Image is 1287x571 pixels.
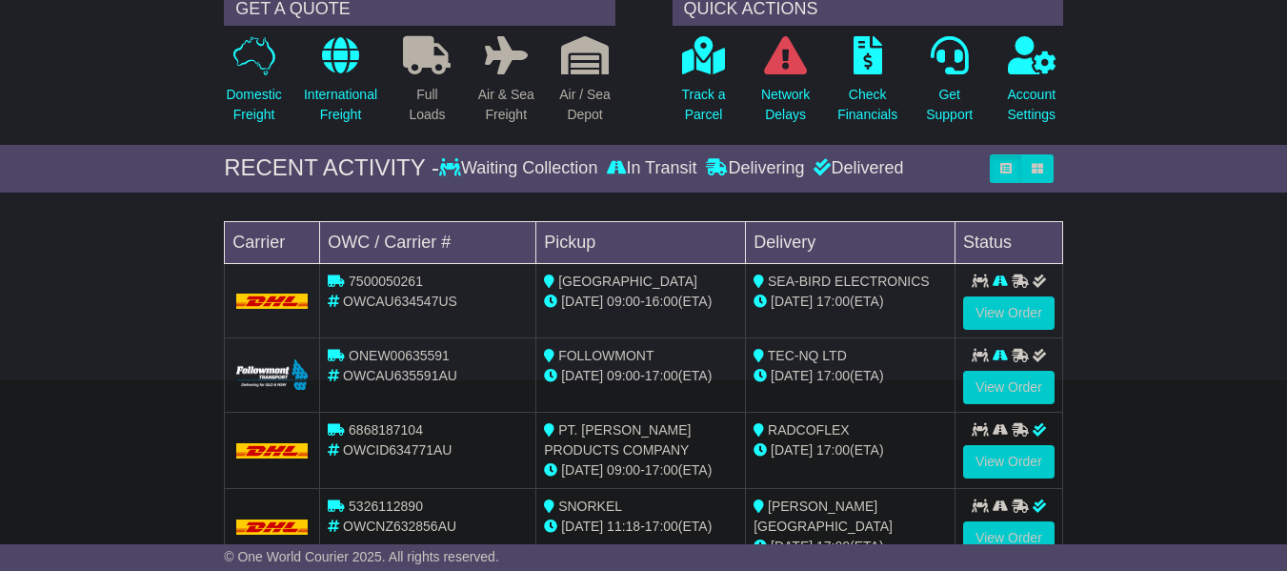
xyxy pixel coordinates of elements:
[963,371,1055,404] a: View Order
[607,462,640,478] span: 09:00
[816,539,850,554] span: 17:00
[236,359,308,391] img: Followmont_Transport.png
[963,445,1055,479] a: View Order
[816,442,850,458] span: 17:00
[349,499,423,514] span: 5326112890
[681,85,725,125] p: Track a Parcel
[754,537,947,557] div: (ETA)
[760,35,811,135] a: NetworkDelays
[478,85,534,125] p: Air & Sea Freight
[558,274,697,289] span: [GEOGRAPHIC_DATA]
[816,368,850,383] span: 17:00
[304,85,377,125] p: International Freight
[349,274,423,289] span: 7500050261
[1007,85,1056,125] p: Account Settings
[754,366,947,386] div: (ETA)
[349,348,450,363] span: ONEW00635591
[343,294,457,309] span: OWCAU634547US
[561,519,603,534] span: [DATE]
[955,221,1063,263] td: Status
[226,85,281,125] p: Domestic Freight
[761,85,810,125] p: Network Delays
[320,221,536,263] td: OWC / Carrier #
[544,517,737,537] div: - (ETA)
[680,35,726,135] a: Track aParcel
[439,158,602,179] div: Waiting Collection
[225,35,282,135] a: DomesticFreight
[645,368,678,383] span: 17:00
[768,422,850,438] span: RADCOFLEX
[768,274,930,289] span: SEA-BIRD ELECTRONICS
[836,35,898,135] a: CheckFinancials
[224,549,499,564] span: © One World Courier 2025. All rights reserved.
[925,35,974,135] a: GetSupport
[607,368,640,383] span: 09:00
[754,440,947,460] div: (ETA)
[837,85,897,125] p: Check Financials
[645,462,678,478] span: 17:00
[536,221,746,263] td: Pickup
[558,499,622,514] span: SNORKEL
[544,292,737,312] div: - (ETA)
[768,348,847,363] span: TEC-NQ LTD
[224,154,439,182] div: RECENT ACTIVITY -
[544,422,691,458] span: PT. [PERSON_NAME] PRODUCTS COMPANY
[607,294,640,309] span: 09:00
[544,460,737,480] div: - (ETA)
[746,221,955,263] td: Delivery
[926,85,973,125] p: Get Support
[607,519,640,534] span: 11:18
[403,85,451,125] p: Full Loads
[1006,35,1056,135] a: AccountSettings
[645,519,678,534] span: 17:00
[771,442,813,458] span: [DATE]
[771,368,813,383] span: [DATE]
[225,221,320,263] td: Carrier
[754,499,893,534] span: [PERSON_NAME] [GEOGRAPHIC_DATA]
[561,462,603,478] span: [DATE]
[236,520,308,535] img: DHL.png
[809,158,903,179] div: Delivered
[558,348,654,363] span: FOLLOWMONT
[343,519,456,534] span: OWCNZ632856AU
[645,294,678,309] span: 16:00
[544,366,737,386] div: - (ETA)
[963,296,1055,330] a: View Order
[343,368,457,383] span: OWCAU635591AU
[236,443,308,459] img: DHL.png
[963,521,1055,555] a: View Order
[343,442,452,458] span: OWCID634771AU
[236,294,308,309] img: DHL.png
[701,158,809,179] div: Delivering
[816,294,850,309] span: 17:00
[602,158,701,179] div: In Transit
[561,368,603,383] span: [DATE]
[349,422,423,438] span: 6868187104
[303,35,378,135] a: InternationalFreight
[771,539,813,554] span: [DATE]
[561,294,603,309] span: [DATE]
[754,292,947,312] div: (ETA)
[771,294,813,309] span: [DATE]
[559,85,611,125] p: Air / Sea Depot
